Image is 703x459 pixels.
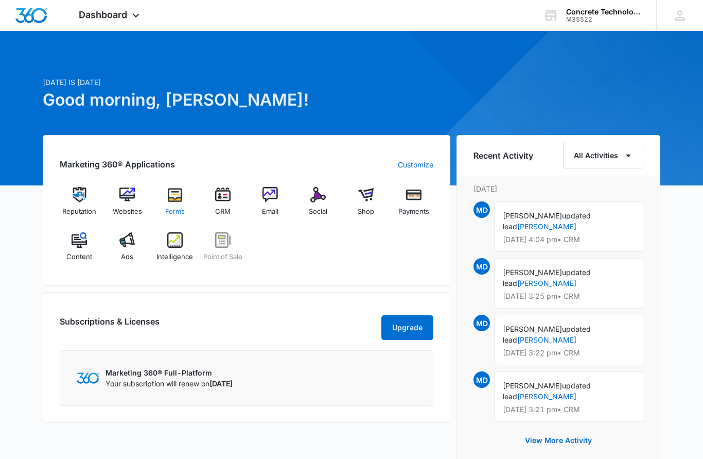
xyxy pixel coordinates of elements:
a: Content [60,232,99,269]
a: CRM [203,187,242,224]
button: Upgrade [381,315,433,340]
a: Websites [108,187,147,224]
p: Your subscription will renew on [106,378,233,389]
a: Email [251,187,290,224]
h2: Subscriptions & Licenses [60,315,160,336]
span: [PERSON_NAME] [503,325,562,333]
p: [DATE] 3:22 pm • CRM [503,349,635,356]
span: MD [473,315,490,331]
button: All Activities [563,143,643,168]
span: Reputation [62,207,96,217]
span: Email [262,207,278,217]
span: Social [309,207,327,217]
div: account id [566,16,641,23]
span: CRM [215,207,231,217]
a: [PERSON_NAME] [517,392,576,401]
span: [DATE] [209,379,233,388]
span: Payments [398,207,429,217]
a: Customize [398,159,433,170]
p: [DATE] 3:21 pm • CRM [503,406,635,413]
a: Intelligence [155,232,195,269]
a: [PERSON_NAME] [517,335,576,344]
a: Shop [346,187,386,224]
span: Forms [165,207,185,217]
span: MD [473,258,490,275]
span: Websites [113,207,142,217]
p: [DATE] [473,183,643,194]
a: Point of Sale [203,232,242,269]
h6: Recent Activity [473,149,533,162]
p: [DATE] 3:25 pm • CRM [503,293,635,300]
h2: Marketing 360® Applications [60,158,175,171]
a: Payments [394,187,433,224]
span: [PERSON_NAME] [503,211,562,220]
span: MD [473,201,490,218]
a: Social [298,187,338,224]
h1: Good morning, [PERSON_NAME]! [43,88,450,112]
div: account name [566,8,641,16]
img: Marketing 360 Logo [77,372,99,383]
span: Shop [358,207,374,217]
span: MD [473,371,490,388]
a: [PERSON_NAME] [517,222,576,231]
span: Ads [121,252,133,262]
a: Forms [155,187,195,224]
a: Ads [108,232,147,269]
a: Reputation [60,187,99,224]
button: View More Activity [515,428,602,453]
span: Intelligence [156,252,193,262]
p: Marketing 360® Full-Platform [106,367,233,378]
span: Content [66,252,92,262]
a: [PERSON_NAME] [517,279,576,287]
p: [DATE] 4:04 pm • CRM [503,236,635,243]
p: [DATE] is [DATE] [43,77,450,88]
span: Point of Sale [203,252,242,262]
span: Dashboard [79,9,127,20]
span: [PERSON_NAME] [503,381,562,390]
span: [PERSON_NAME] [503,268,562,277]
